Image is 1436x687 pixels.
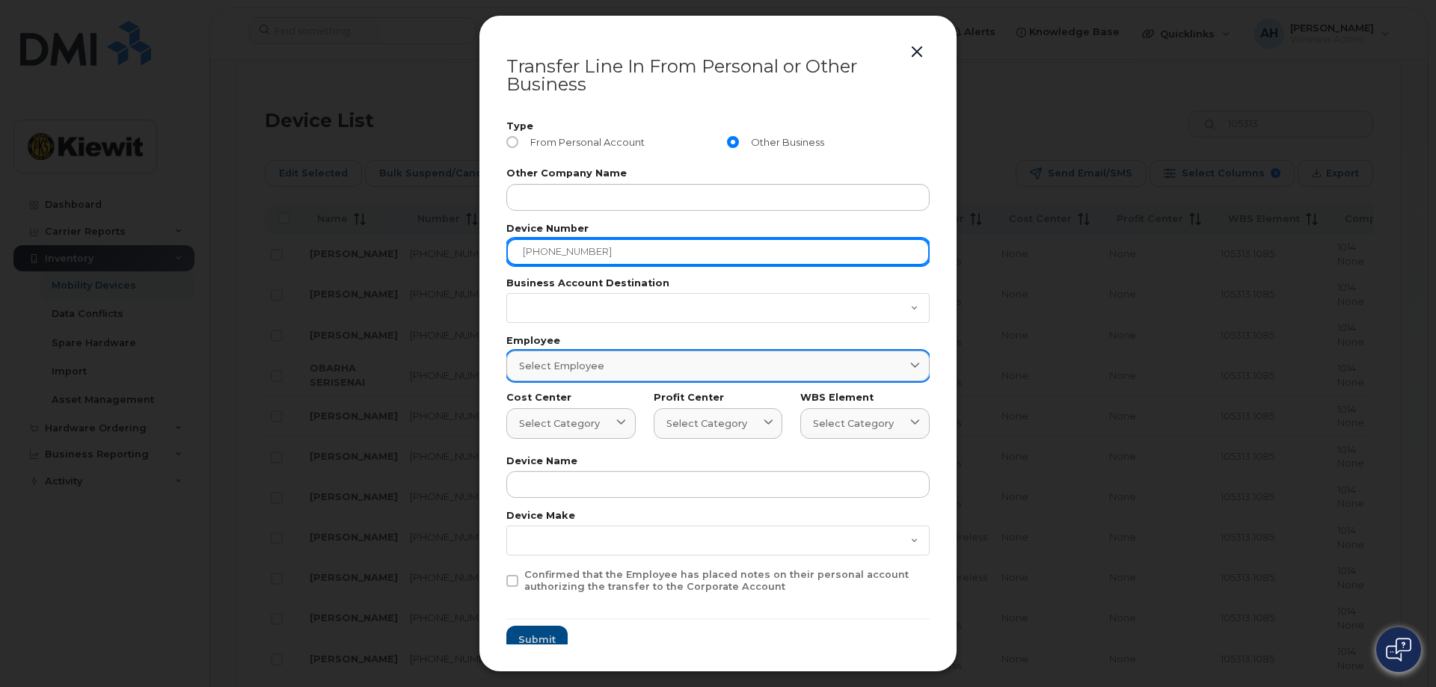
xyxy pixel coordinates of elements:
[654,408,783,439] a: Select category
[506,279,930,289] label: Business Account Destination
[518,632,556,647] span: Submit
[745,136,824,148] span: Other Business
[519,416,600,431] span: Select category
[1386,638,1411,662] img: Open chat
[800,393,930,403] label: WBS Element
[506,511,930,521] label: Device Make
[519,359,604,373] span: Select employee
[524,569,909,592] span: Confirmed that the Employee has placed notes on their personal account authorizing the transfer t...
[666,416,747,431] span: Select category
[506,408,636,439] a: Select category
[654,393,783,403] label: Profit Center
[506,136,518,148] input: From Personal Account
[506,58,930,93] div: Transfer Line In From Personal or Other Business
[506,122,930,132] label: Type
[813,416,894,431] span: Select category
[524,136,645,148] span: From Personal Account
[800,408,930,439] a: Select category
[506,393,636,403] label: Cost Center
[506,336,930,346] label: Employee
[506,224,930,234] label: Device Number
[506,169,930,179] label: Other Company Name
[506,457,930,466] label: Device Name
[727,136,739,148] input: Other Business
[506,351,930,381] a: Select employee
[506,626,568,653] button: Submit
